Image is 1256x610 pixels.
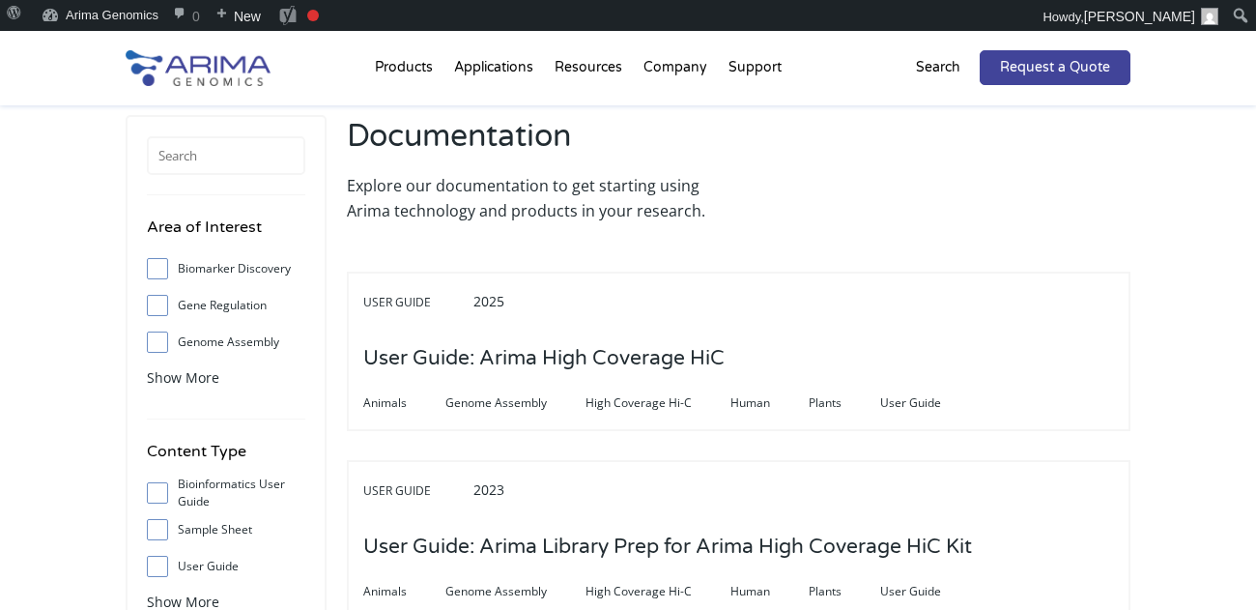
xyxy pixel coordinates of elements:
[585,580,730,603] span: High Coverage Hi-C
[730,392,809,415] span: Human
[147,368,219,387] span: Show More
[147,328,305,357] label: Genome Assembly
[363,537,972,558] a: User Guide: Arima Library Prep for Arima High Coverage HiC Kit
[147,515,305,544] label: Sample Sheet
[347,115,729,173] h2: Documentation
[147,479,305,508] label: Bioinformatics User Guide
[445,580,585,603] span: Genome Assembly
[585,392,730,415] span: High Coverage Hi-C
[363,291,470,314] span: User Guide
[363,517,972,577] h3: User Guide: Arima Library Prep for Arima High Coverage HiC Kit
[809,392,880,415] span: Plants
[307,10,319,21] div: Focus keyphrase not set
[880,392,980,415] span: User Guide
[363,479,470,503] span: User Guide
[147,136,305,175] input: Search
[1084,9,1195,24] span: [PERSON_NAME]
[363,348,725,369] a: User Guide: Arima High Coverage HiC
[473,480,504,499] span: 2023
[445,392,585,415] span: Genome Assembly
[363,329,725,389] h3: User Guide: Arima High Coverage HiC
[880,580,980,603] span: User Guide
[147,291,305,320] label: Gene Regulation
[363,580,445,603] span: Animals
[363,392,445,415] span: Animals
[147,254,305,283] label: Biomarker Discovery
[730,580,809,603] span: Human
[980,50,1130,85] a: Request a Quote
[473,292,504,310] span: 2025
[809,580,880,603] span: Plants
[126,50,271,86] img: Arima-Genomics-logo
[347,173,729,223] p: Explore our documentation to get starting using Arima technology and products in your research.
[147,215,305,254] h4: Area of Interest
[147,439,305,479] h4: Content Type
[916,55,960,80] p: Search
[147,552,305,581] label: User Guide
